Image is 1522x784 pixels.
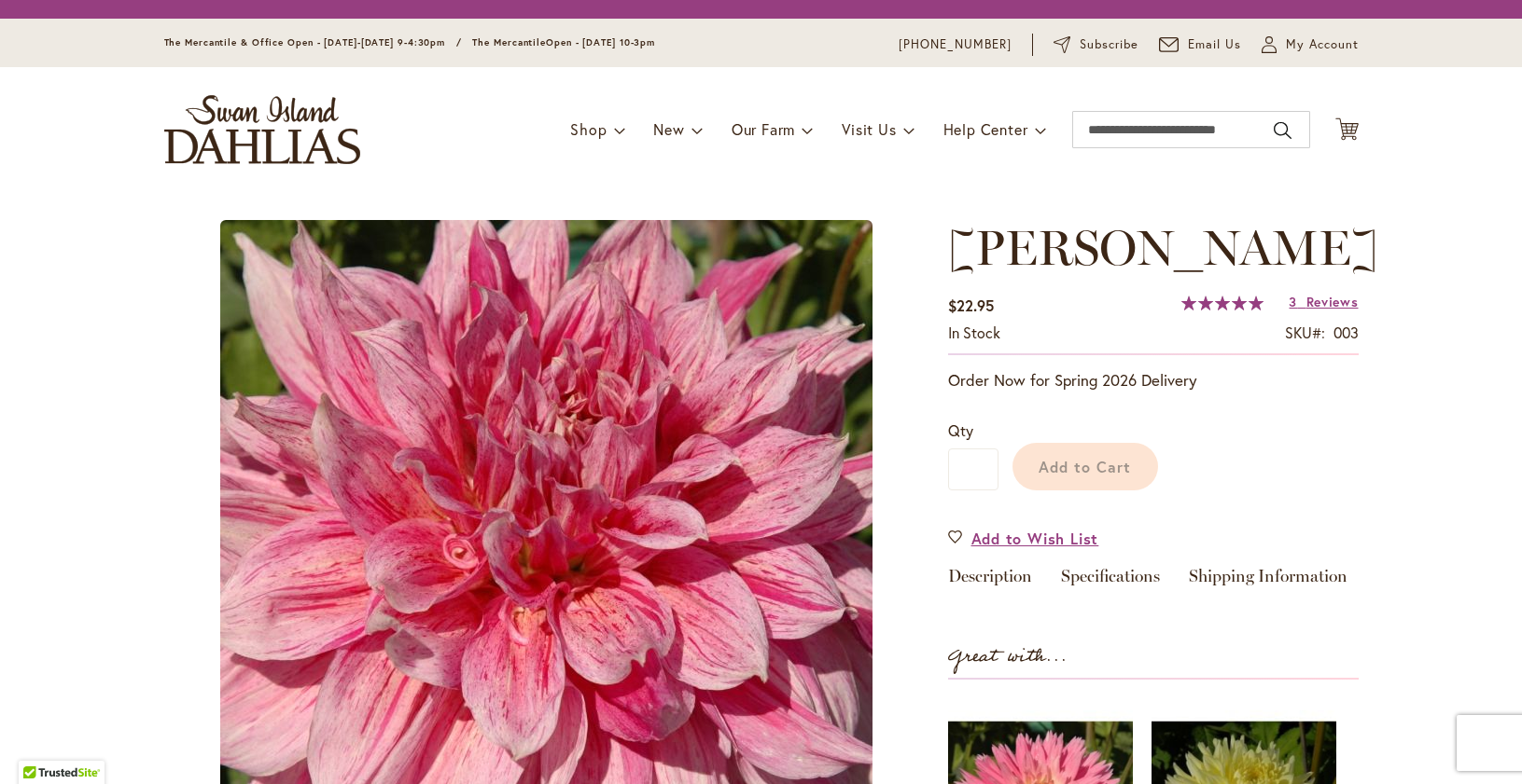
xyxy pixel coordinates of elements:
span: My Account [1286,35,1359,54]
span: The Mercantile & Office Open - [DATE]-[DATE] 9-4:30pm / The Mercantile [164,36,547,48]
span: Our Farm [732,119,795,139]
div: Detailed Product Info [948,568,1359,595]
span: Qty [948,420,973,440]
div: 100% [1181,296,1264,310]
span: Shop [570,119,607,139]
a: Subscribe [1054,35,1138,54]
span: Subscribe [1080,35,1138,54]
a: Description [948,568,1032,595]
span: New [653,119,684,139]
a: Shipping Information [1189,568,1347,595]
div: Availability [948,323,1000,344]
strong: SKU [1285,323,1325,342]
button: My Account [1262,35,1359,54]
span: [PERSON_NAME] [948,218,1378,277]
span: Reviews [1306,293,1359,310]
span: In stock [948,323,1000,342]
div: 003 [1333,323,1359,344]
span: Add to Wish List [971,528,1099,549]
span: 3 [1289,293,1297,310]
a: [PHONE_NUMBER] [899,35,1012,54]
button: Search [1274,116,1291,145]
span: Visit Us [842,119,896,139]
a: Email Us [1159,35,1241,54]
span: Email Us [1188,35,1241,54]
span: Open - [DATE] 10-3pm [546,36,655,48]
span: Help Center [943,119,1028,139]
a: store logo [164,95,360,164]
p: Order Now for Spring 2026 Delivery [948,369,1359,392]
a: 3 Reviews [1289,293,1358,310]
strong: Great with... [948,641,1068,672]
a: Add to Wish List [948,528,1099,549]
span: $22.95 [948,296,994,315]
a: Specifications [1061,568,1160,595]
